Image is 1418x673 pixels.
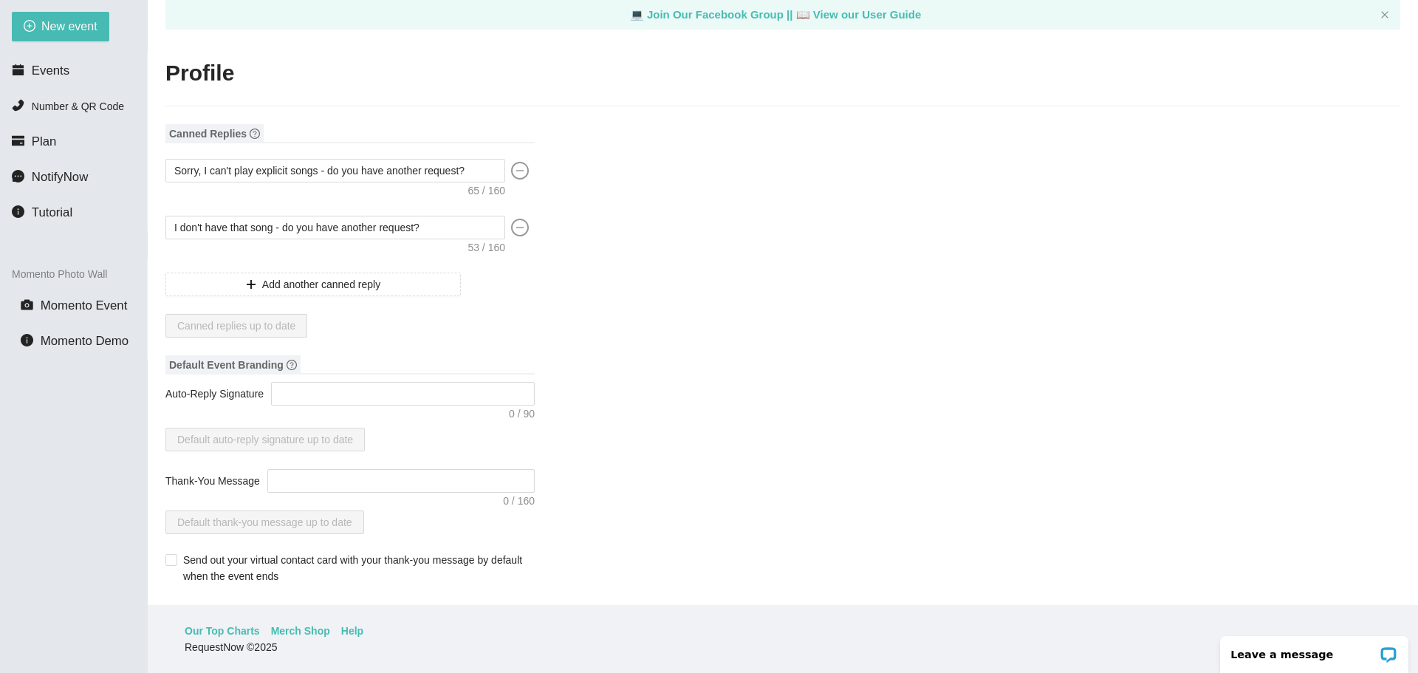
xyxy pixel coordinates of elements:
span: Momento Demo [41,334,129,348]
span: camera [21,298,33,311]
button: Default auto-reply signature up to date [165,428,365,451]
span: info-circle [21,334,33,346]
span: info-circle [12,205,24,218]
a: Our Top Charts [185,623,260,639]
span: calendar [12,64,24,76]
span: laptop [630,8,644,21]
a: laptop View our User Guide [796,8,922,21]
h2: Profile [165,58,1400,89]
span: laptop [796,8,810,21]
span: plus [246,279,256,291]
button: close [1380,10,1389,20]
span: Momento Event [41,298,128,312]
span: NotifyNow [32,170,88,184]
iframe: LiveChat chat widget [1210,626,1418,673]
span: Tutorial [32,205,72,219]
button: plus-circleNew event [12,12,109,41]
button: plusAdd another canned reply [165,273,461,296]
a: Help [341,623,363,639]
label: Thank-You Message [165,469,267,493]
button: Default thank-you message up to date [165,510,364,534]
span: minus-circle [511,162,529,180]
span: phone [12,99,24,112]
span: Plan [32,134,57,148]
span: plus-circle [24,20,35,34]
span: Events [32,64,69,78]
span: question-circle [250,129,260,139]
div: RequestNow © 2025 [185,639,1377,655]
label: Auto-Reply Signature [165,382,271,406]
a: laptop Join Our Facebook Group || [630,8,796,21]
span: question-circle [287,360,297,370]
span: Default Event Branding [165,355,301,375]
textarea: Auto-Reply Signature [271,382,535,406]
span: minus-circle [511,219,529,236]
textarea: Sorry, I can't play explicit songs - do you have another request? [165,159,505,182]
button: Canned replies up to date [165,314,307,338]
textarea: Thank-You Message [267,469,535,493]
span: Send out your virtual contact card with your thank-you message by default when the event ends [177,552,535,584]
span: Number & QR Code [32,100,124,112]
span: Add another canned reply [262,276,380,293]
span: message [12,170,24,182]
textarea: I don't have that song - do you have another request? [165,216,505,239]
span: close [1380,10,1389,19]
span: Canned Replies [165,124,264,143]
a: Merch Shop [271,623,330,639]
span: New event [41,17,97,35]
span: credit-card [12,134,24,147]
